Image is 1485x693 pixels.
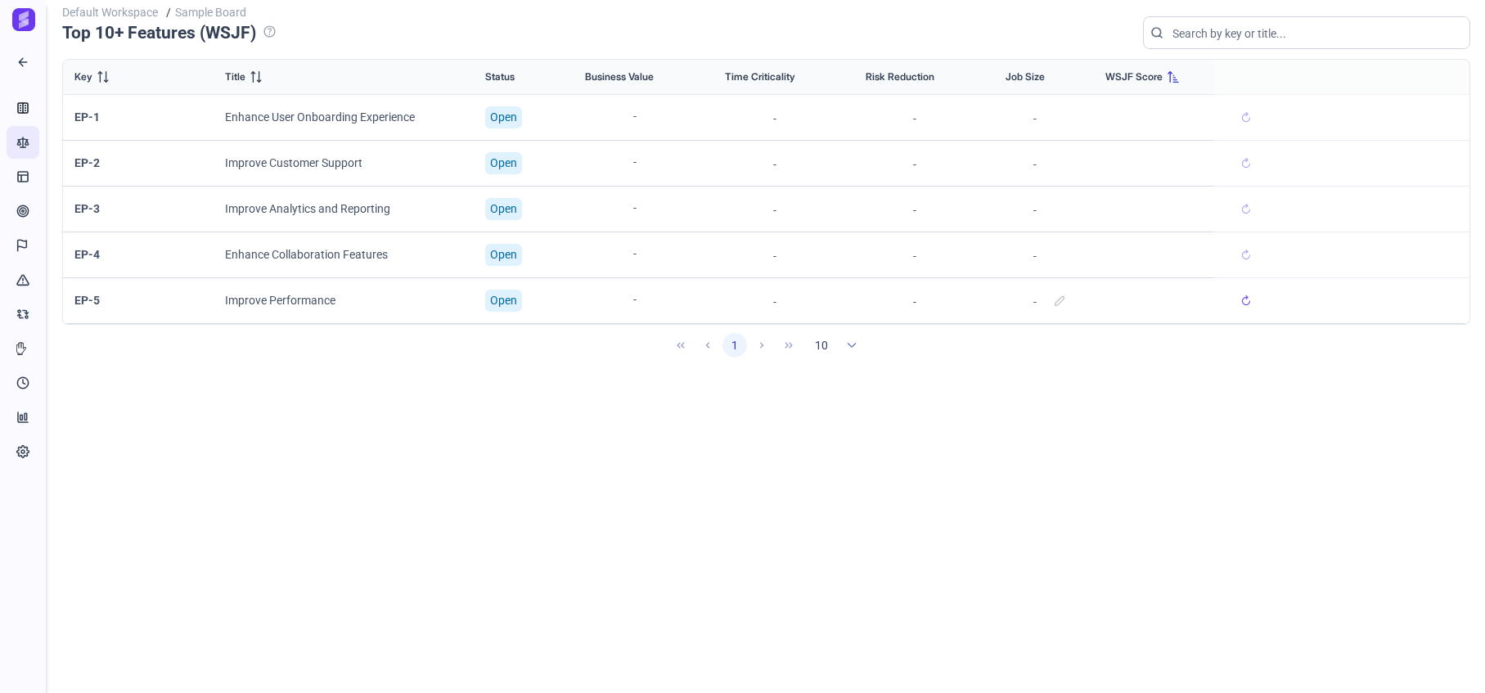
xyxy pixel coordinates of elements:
[746,150,821,178] div: -
[1172,24,1458,43] input: Search by key or title...
[490,155,517,172] span: Open
[746,104,821,133] div: -
[225,292,462,309] div: Improve Performance
[1019,196,1069,224] div: -
[722,333,747,358] button: Page 1
[606,147,682,176] div: -
[886,104,961,133] div: -
[585,70,654,84] span: Business Value
[886,241,961,270] div: -
[74,202,100,215] span: EP-3
[256,20,283,45] a: help
[171,6,250,19] span: Sample Board
[1019,287,1069,316] div: -
[74,156,100,169] span: EP-2
[74,110,100,124] span: EP-1
[74,248,100,261] span: EP-4
[886,150,961,178] div: -
[225,200,462,218] div: Improve Analytics and Reporting
[225,109,462,126] div: Enhance User Onboarding Experience
[74,294,100,307] span: EP-5
[606,101,682,130] div: -
[490,109,517,126] span: Open
[746,196,821,224] div: -
[225,155,462,172] div: Improve Customer Support
[263,24,277,40] span: help
[866,70,934,84] span: Risk Reduction
[886,196,961,224] div: -
[62,20,283,47] h2: Top 10+ Features (WSJF)
[606,285,682,313] div: -
[225,246,462,263] div: Enhance Collaboration Features
[1403,614,1485,693] iframe: Chat Widget
[1019,104,1069,133] div: -
[606,239,682,268] div: -
[490,292,517,309] span: Open
[1019,241,1069,270] div: -
[62,4,250,21] div: /
[886,287,961,316] div: -
[1006,70,1045,84] span: Job Size
[485,70,515,84] span: Status
[1019,150,1069,178] div: -
[606,193,682,222] div: -
[490,200,517,218] span: Open
[725,70,795,84] span: Time Criticality
[746,241,821,270] div: -
[803,330,839,362] span: Rows per page
[225,70,245,84] span: Title
[490,246,517,263] span: Open
[746,287,821,316] div: -
[62,6,162,19] a: Default Workspace
[74,70,92,84] span: Key
[1105,70,1163,84] span: WSJF Score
